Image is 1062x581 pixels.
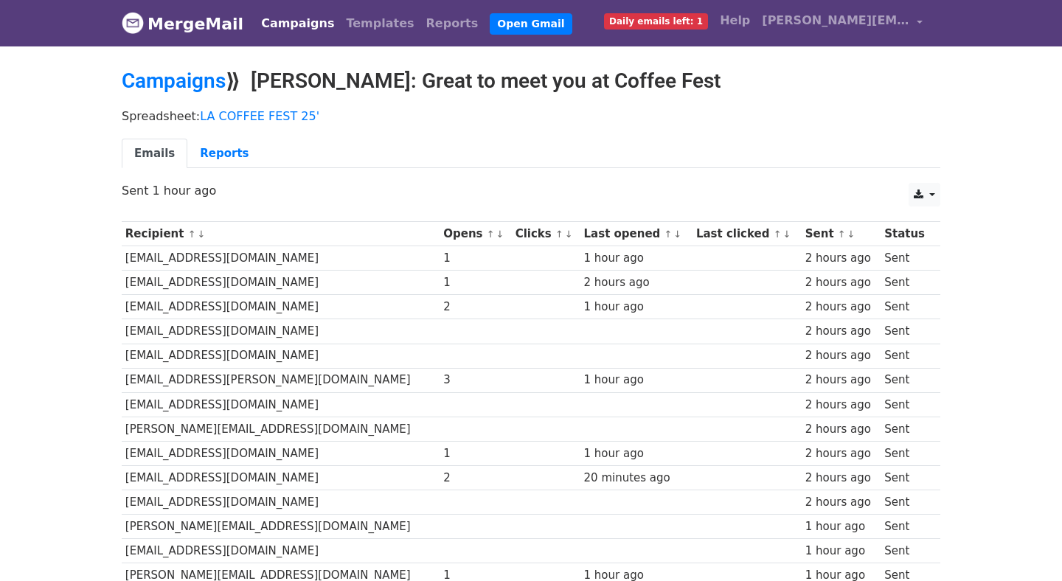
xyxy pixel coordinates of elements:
td: Sent [881,441,932,465]
div: 2 hours ago [805,445,878,462]
div: 2 hours ago [805,323,878,340]
a: [PERSON_NAME][EMAIL_ADDRESS][DOMAIN_NAME] [756,6,929,41]
td: [PERSON_NAME][EMAIL_ADDRESS][DOMAIN_NAME] [122,417,440,441]
div: 1 hour ago [584,299,690,316]
div: 20 minutes ago [584,470,690,487]
th: Last clicked [693,222,802,246]
p: Spreadsheet: [122,108,940,124]
td: Sent [881,319,932,344]
a: Open Gmail [490,13,572,35]
div: 2 hours ago [805,421,878,438]
td: Sent [881,271,932,295]
div: 2 hours ago [584,274,690,291]
td: [EMAIL_ADDRESS][DOMAIN_NAME] [122,319,440,344]
a: Emails [122,139,187,169]
div: 2 hours ago [805,250,878,267]
iframe: Chat Widget [988,510,1062,581]
td: [EMAIL_ADDRESS][DOMAIN_NAME] [122,466,440,490]
div: 1 [443,274,508,291]
a: Help [714,6,756,35]
td: [EMAIL_ADDRESS][PERSON_NAME][DOMAIN_NAME] [122,368,440,392]
th: Sent [802,222,881,246]
td: Sent [881,490,932,515]
td: [EMAIL_ADDRESS][DOMAIN_NAME] [122,441,440,465]
span: [PERSON_NAME][EMAIL_ADDRESS][DOMAIN_NAME] [762,12,909,29]
th: Opens [440,222,511,246]
td: Sent [881,368,932,392]
p: Sent 1 hour ago [122,183,940,198]
td: Sent [881,417,932,441]
div: 1 hour ago [584,250,690,267]
a: ↑ [555,229,563,240]
div: 2 hours ago [805,274,878,291]
th: Recipient [122,222,440,246]
div: 2 hours ago [805,470,878,487]
a: ↓ [847,229,855,240]
a: LA COFFEE FEST 25' [200,109,319,123]
a: ↓ [197,229,205,240]
td: [EMAIL_ADDRESS][DOMAIN_NAME] [122,295,440,319]
td: [EMAIL_ADDRESS][DOMAIN_NAME] [122,246,440,271]
div: 1 hour ago [805,518,878,535]
a: ↓ [673,229,681,240]
td: [EMAIL_ADDRESS][DOMAIN_NAME] [122,490,440,515]
div: 2 hours ago [805,299,878,316]
a: Reports [187,139,261,169]
td: Sent [881,539,932,563]
a: Campaigns [255,9,340,38]
th: Clicks [512,222,580,246]
th: Last opened [580,222,693,246]
a: MergeMail [122,8,243,39]
a: Daily emails left: 1 [598,6,714,35]
div: 2 hours ago [805,494,878,511]
td: Sent [881,246,932,271]
a: ↑ [487,229,495,240]
td: [EMAIL_ADDRESS][DOMAIN_NAME] [122,344,440,368]
div: 2 hours ago [805,397,878,414]
a: Campaigns [122,69,226,93]
img: MergeMail logo [122,12,144,34]
span: Daily emails left: 1 [604,13,708,29]
a: ↑ [188,229,196,240]
a: ↓ [565,229,573,240]
a: ↑ [664,229,673,240]
td: [EMAIL_ADDRESS][DOMAIN_NAME] [122,392,440,417]
td: [EMAIL_ADDRESS][DOMAIN_NAME] [122,539,440,563]
th: Status [881,222,932,246]
div: 1 hour ago [584,445,690,462]
a: Reports [420,9,485,38]
div: 2 hours ago [805,347,878,364]
td: [PERSON_NAME][EMAIL_ADDRESS][DOMAIN_NAME] [122,515,440,539]
td: Sent [881,295,932,319]
div: 1 [443,445,508,462]
div: 1 hour ago [584,372,690,389]
td: Sent [881,392,932,417]
h2: ⟫ [PERSON_NAME]: Great to meet you at Coffee Fest [122,69,940,94]
div: 2 [443,299,508,316]
div: 2 [443,470,508,487]
a: ↓ [496,229,504,240]
a: ↑ [774,229,782,240]
a: ↑ [838,229,846,240]
a: ↓ [782,229,791,240]
div: 3 [443,372,508,389]
div: 1 hour ago [805,543,878,560]
td: [EMAIL_ADDRESS][DOMAIN_NAME] [122,271,440,295]
td: Sent [881,344,932,368]
a: Templates [340,9,420,38]
td: Sent [881,515,932,539]
div: 1 [443,250,508,267]
div: 2 hours ago [805,372,878,389]
td: Sent [881,466,932,490]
